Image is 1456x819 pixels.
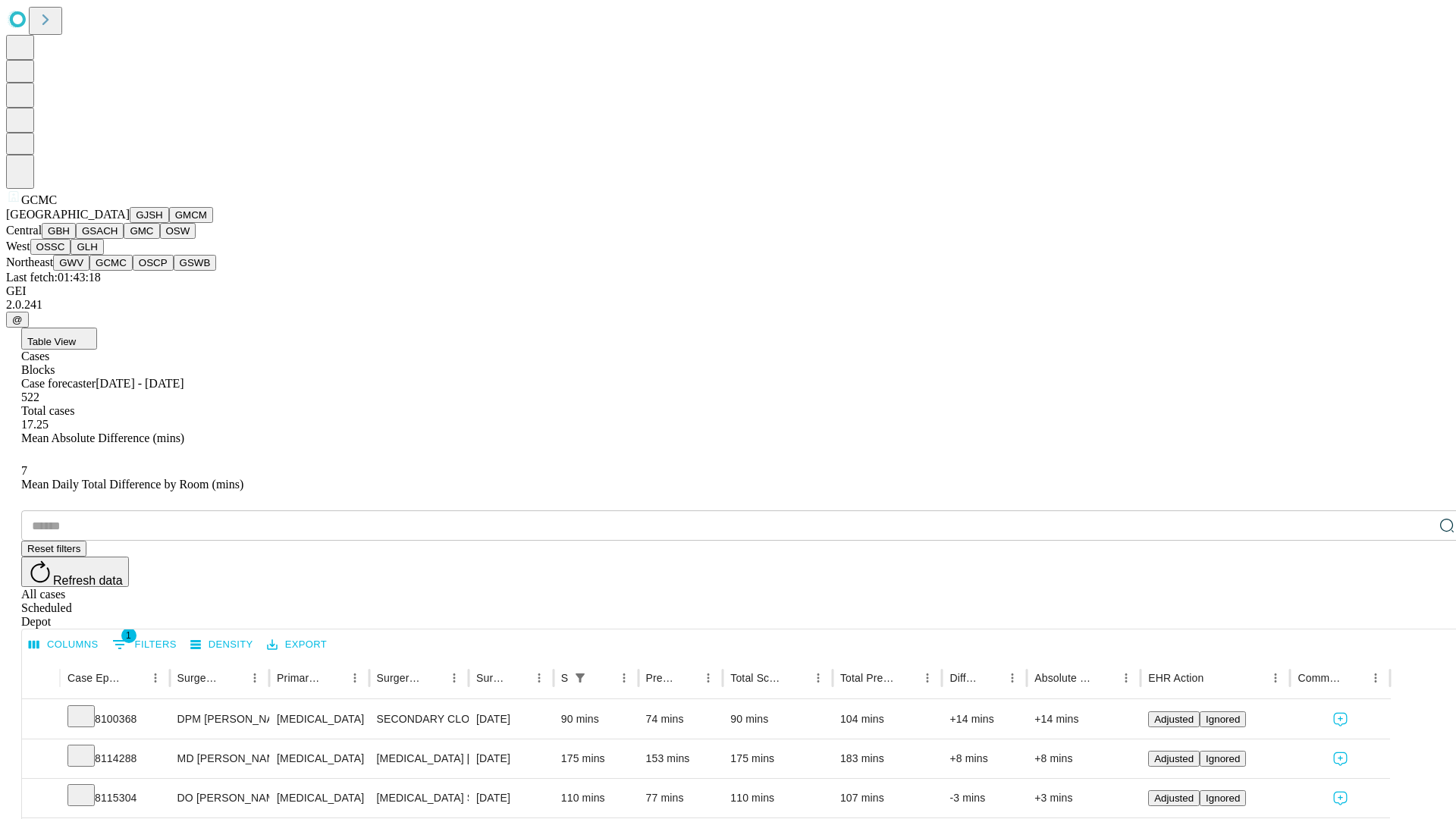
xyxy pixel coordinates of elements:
[1206,714,1240,725] span: Ignored
[145,667,166,689] button: Menu
[344,667,366,689] button: Menu
[177,700,262,739] div: DPM [PERSON_NAME] [PERSON_NAME] Dpm
[21,418,49,431] span: 17.25
[67,700,162,739] div: 8100368
[21,404,74,417] span: Total cases
[808,667,829,689] button: Menu
[1344,667,1365,689] button: Sort
[1148,711,1200,727] button: Adjusted
[108,632,180,657] button: Show filters
[67,779,162,817] div: 8115304
[277,739,361,778] div: [MEDICAL_DATA]
[730,739,825,778] div: 175 mins
[676,667,698,689] button: Sort
[6,312,29,328] button: @
[529,667,550,689] button: Menu
[30,746,52,773] button: Expand
[476,700,546,739] div: [DATE]
[21,328,97,350] button: Table View
[30,239,71,255] button: OSSC
[1002,667,1023,689] button: Menu
[323,667,344,689] button: Sort
[30,786,52,812] button: Expand
[476,779,546,817] div: [DATE]
[1116,667,1137,689] button: Menu
[27,543,80,554] span: Reset filters
[949,779,1019,817] div: -3 mins
[76,223,124,239] button: GSACH
[1154,714,1194,725] span: Adjusted
[570,667,591,689] button: Show filters
[949,672,979,684] div: Difference
[130,207,169,223] button: GJSH
[840,672,895,684] div: Total Predicted Duration
[1034,779,1133,817] div: +3 mins
[377,672,421,684] div: Surgery Name
[476,672,506,684] div: Surgery Date
[730,700,825,739] div: 90 mins
[1148,751,1200,767] button: Adjusted
[786,667,808,689] button: Sort
[124,223,159,239] button: GMC
[698,667,719,689] button: Menu
[1200,790,1246,806] button: Ignored
[177,739,262,778] div: MD [PERSON_NAME] [PERSON_NAME] Md
[377,700,461,739] div: SECONDARY CLOSURE [MEDICAL_DATA] EXTENSIVE
[840,700,935,739] div: 104 mins
[21,193,57,206] span: GCMC
[1034,739,1133,778] div: +8 mins
[1265,667,1286,689] button: Menu
[1034,700,1133,739] div: +14 mins
[377,779,461,817] div: [MEDICAL_DATA] SKIN [MEDICAL_DATA] AND MUSCLE
[1034,672,1093,684] div: Absolute Difference
[42,223,76,239] button: GBH
[6,224,42,237] span: Central
[1205,667,1226,689] button: Sort
[1148,790,1200,806] button: Adjusted
[89,255,133,271] button: GCMC
[263,633,331,657] button: Export
[949,700,1019,739] div: +14 mins
[21,557,129,587] button: Refresh data
[981,667,1002,689] button: Sort
[96,377,184,390] span: [DATE] - [DATE]
[1206,753,1240,764] span: Ignored
[377,739,461,778] div: [MEDICAL_DATA] [MEDICAL_DATA] AND [MEDICAL_DATA] [MEDICAL_DATA]
[1094,667,1116,689] button: Sort
[53,574,123,587] span: Refresh data
[422,667,444,689] button: Sort
[570,667,591,689] div: 1 active filter
[124,667,145,689] button: Sort
[160,223,196,239] button: OSW
[6,271,101,284] span: Last fetch: 01:43:18
[169,207,213,223] button: GMCM
[25,633,102,657] button: Select columns
[840,739,935,778] div: 183 mins
[949,739,1019,778] div: +8 mins
[6,208,130,221] span: [GEOGRAPHIC_DATA]
[1200,711,1246,727] button: Ignored
[21,377,96,390] span: Case forecaster
[121,628,136,643] span: 1
[840,779,935,817] div: 107 mins
[1298,672,1341,684] div: Comments
[6,298,1450,312] div: 2.0.241
[223,667,244,689] button: Sort
[646,779,716,817] div: 77 mins
[917,667,938,689] button: Menu
[277,700,361,739] div: [MEDICAL_DATA]
[133,255,174,271] button: OSCP
[507,667,529,689] button: Sort
[6,284,1450,298] div: GEI
[277,779,361,817] div: [MEDICAL_DATA]
[476,739,546,778] div: [DATE]
[896,667,917,689] button: Sort
[730,779,825,817] div: 110 mins
[1365,667,1386,689] button: Menu
[71,239,103,255] button: GLH
[444,667,465,689] button: Menu
[277,672,321,684] div: Primary Service
[174,255,217,271] button: GSWB
[21,478,243,491] span: Mean Daily Total Difference by Room (mins)
[6,240,30,253] span: West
